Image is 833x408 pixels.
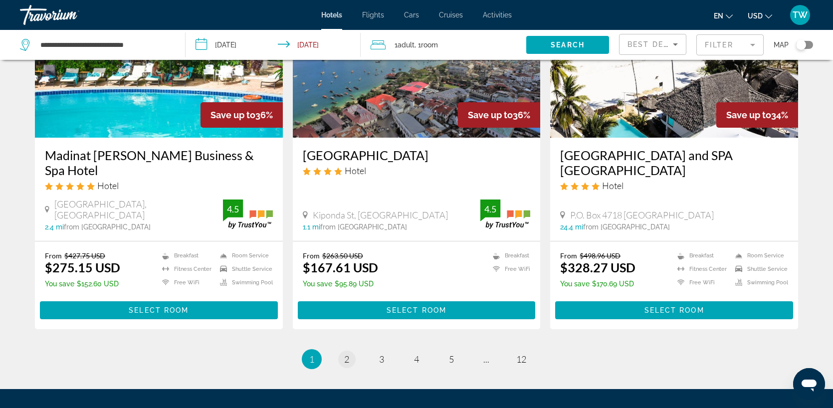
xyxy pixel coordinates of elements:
a: Select Room [40,304,278,315]
span: Room [421,41,438,49]
a: Hotels [321,11,342,19]
div: 5 star Hotel [45,180,273,191]
span: Save up to [210,110,255,120]
a: Madinat [PERSON_NAME] Business & Spa Hotel [45,148,273,178]
button: Select Room [298,301,536,319]
li: Free WiFi [672,278,730,287]
span: Select Room [387,306,446,314]
div: 36% [201,102,283,128]
span: [GEOGRAPHIC_DATA], [GEOGRAPHIC_DATA] [54,199,223,220]
div: 4 star Hotel [560,180,788,191]
li: Breakfast [488,251,530,260]
span: You save [560,280,590,288]
h3: [GEOGRAPHIC_DATA] and SPA [GEOGRAPHIC_DATA] [560,148,788,178]
div: 4 star Hotel [303,165,531,176]
del: $498.96 USD [580,251,621,260]
span: Save up to [726,110,771,120]
span: 5 [449,354,454,365]
span: P.O. Box 4718 [GEOGRAPHIC_DATA] [570,209,714,220]
div: 36% [458,102,540,128]
span: 4 [414,354,419,365]
a: Activities [483,11,512,19]
button: Filter [696,34,764,56]
a: Select Room [298,304,536,315]
span: 24.4 mi [560,223,583,231]
span: Hotel [602,180,624,191]
button: Search [526,36,609,54]
span: from [GEOGRAPHIC_DATA] [64,223,151,231]
p: $95.89 USD [303,280,378,288]
li: Room Service [215,251,273,260]
span: Save up to [468,110,513,120]
button: Toggle map [789,40,813,49]
button: Change currency [748,8,772,23]
span: from [GEOGRAPHIC_DATA] [320,223,407,231]
span: Best Deals [627,40,679,48]
a: Flights [362,11,384,19]
img: trustyou-badge.svg [223,200,273,229]
img: website_grey.svg [16,26,24,34]
img: tab_keywords_by_traffic_grey.svg [99,58,107,66]
div: Domain: [DOMAIN_NAME] [26,26,110,34]
div: 4.5 [223,203,243,215]
span: 3 [379,354,384,365]
div: Domain Overview [38,59,89,65]
li: Swimming Pool [730,278,788,287]
span: Adult [398,41,415,49]
button: User Menu [787,4,813,25]
button: Check-in date: Sep 20, 2025 Check-out date: Sep 22, 2025 [186,30,361,60]
a: Cruises [439,11,463,19]
li: Fitness Center [157,265,215,273]
span: Search [551,41,585,49]
img: logo_orange.svg [16,16,24,24]
span: From [303,251,320,260]
ins: $328.27 USD [560,260,635,275]
a: Cars [404,11,419,19]
mat-select: Sort by [627,38,678,50]
span: en [714,12,723,20]
span: , 1 [415,38,438,52]
div: 4.5 [480,203,500,215]
p: $170.69 USD [560,280,635,288]
nav: Pagination [35,349,798,369]
li: Shuttle Service [215,265,273,273]
li: Shuttle Service [730,265,788,273]
span: USD [748,12,763,20]
del: $427.75 USD [64,251,105,260]
ins: $167.61 USD [303,260,378,275]
div: v 4.0.25 [28,16,49,24]
span: 1.1 mi [303,223,320,231]
a: [GEOGRAPHIC_DATA] [303,148,531,163]
img: tab_domain_overview_orange.svg [27,58,35,66]
span: You save [303,280,332,288]
span: ... [483,354,489,365]
span: Select Room [129,306,189,314]
span: 2.4 mi [45,223,64,231]
button: Travelers: 1 adult, 0 children [361,30,526,60]
a: Travorium [20,2,120,28]
a: Select Room [555,304,793,315]
span: You save [45,280,74,288]
span: 12 [516,354,526,365]
li: Room Service [730,251,788,260]
li: Free WiFi [488,265,530,273]
del: $263.50 USD [322,251,363,260]
span: 1 [309,354,314,365]
li: Breakfast [157,251,215,260]
span: 1 [395,38,415,52]
span: 2 [344,354,349,365]
li: Free WiFi [157,278,215,287]
ins: $275.15 USD [45,260,120,275]
p: $152.60 USD [45,280,120,288]
span: From [560,251,577,260]
span: Select Room [644,306,704,314]
div: Keywords by Traffic [110,59,168,65]
img: trustyou-badge.svg [480,200,530,229]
